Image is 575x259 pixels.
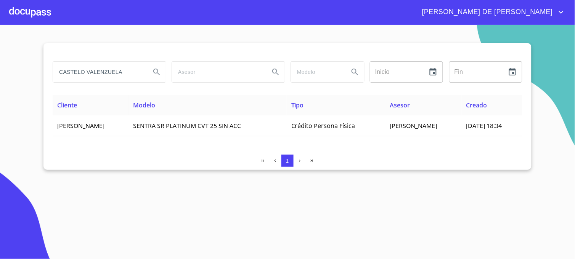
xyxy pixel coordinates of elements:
[57,122,104,130] span: [PERSON_NAME]
[390,101,410,109] span: Asesor
[466,122,502,130] span: [DATE] 18:34
[148,63,166,81] button: Search
[466,101,487,109] span: Creado
[281,155,294,167] button: 1
[53,62,145,82] input: search
[286,158,289,164] span: 1
[291,122,355,130] span: Crédito Persona Física
[416,6,566,18] button: account of current user
[346,63,364,81] button: Search
[416,6,557,18] span: [PERSON_NAME] DE [PERSON_NAME]
[390,122,437,130] span: [PERSON_NAME]
[133,122,241,130] span: SENTRA SR PLATINUM CVT 25 SIN ACC
[172,62,263,82] input: search
[291,101,304,109] span: Tipo
[267,63,285,81] button: Search
[291,62,343,82] input: search
[133,101,156,109] span: Modelo
[57,101,77,109] span: Cliente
